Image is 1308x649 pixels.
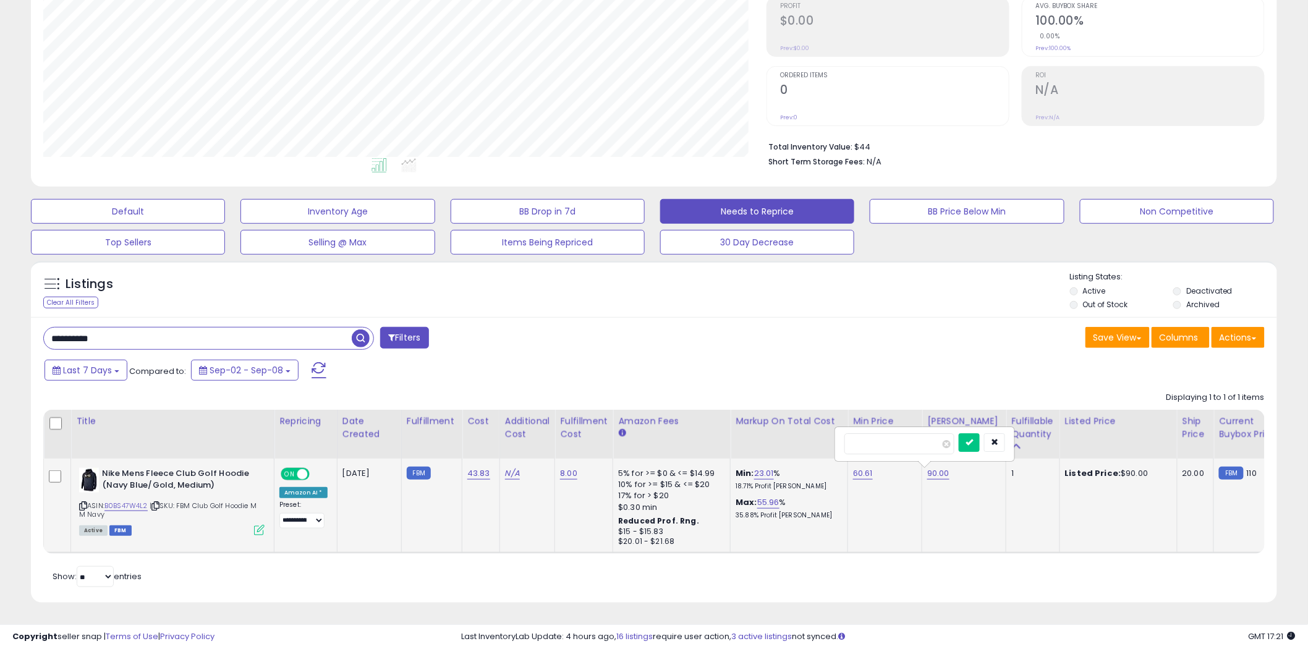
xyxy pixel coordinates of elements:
b: Nike Mens Fleece Club Golf Hoodie (Navy Blue/Gold, Medium) [102,468,252,494]
h2: N/A [1035,83,1264,100]
small: FBM [1219,467,1243,480]
th: The percentage added to the cost of goods (COGS) that forms the calculator for Min & Max prices. [731,410,848,459]
span: Ordered Items [780,72,1009,79]
small: Prev: N/A [1035,114,1060,121]
label: Active [1083,286,1106,296]
div: Displaying 1 to 1 of 1 items [1166,392,1265,404]
span: N/A [867,156,881,168]
a: 43.83 [467,467,490,480]
small: 0.00% [1035,32,1060,41]
div: [PERSON_NAME] [927,415,1001,428]
span: 2025-09-16 17:21 GMT [1249,630,1296,642]
label: Deactivated [1186,286,1233,296]
img: 316WMsKZgNL._SL40_.jpg [79,468,99,493]
small: Amazon Fees. [618,428,626,439]
div: 1 [1011,468,1050,479]
button: Filters [380,327,428,349]
button: Actions [1212,327,1265,348]
button: Save View [1085,327,1150,348]
div: $90.00 [1065,468,1168,479]
span: All listings currently available for purchase on Amazon [79,525,108,536]
small: Prev: $0.00 [780,45,809,52]
div: Clear All Filters [43,297,98,308]
a: Privacy Policy [160,630,214,642]
div: Listed Price [1065,415,1172,428]
div: Markup on Total Cost [736,415,843,428]
button: BB Drop in 7d [451,199,645,224]
div: Current Buybox Price [1219,415,1283,441]
button: Sep-02 - Sep-08 [191,360,299,381]
div: Cost [467,415,495,428]
div: $0.30 min [618,502,721,513]
div: ASIN: [79,468,265,534]
span: ON [282,469,297,480]
a: N/A [505,467,520,480]
span: 110 [1247,467,1257,479]
span: Avg. Buybox Share [1035,3,1264,10]
div: Fulfillment [407,415,457,428]
li: $44 [768,138,1255,153]
b: Min: [736,467,754,479]
p: 18.71% Profit [PERSON_NAME] [736,482,838,491]
button: Selling @ Max [240,230,435,255]
div: Fulfillment Cost [560,415,608,441]
a: 23.01 [754,467,774,480]
button: Needs to Reprice [660,199,854,224]
span: ROI [1035,72,1264,79]
b: Reduced Prof. Rng. [618,515,699,526]
span: Last 7 Days [63,364,112,376]
button: BB Price Below Min [870,199,1064,224]
button: 30 Day Decrease [660,230,854,255]
a: 3 active listings [732,630,792,642]
strong: Copyright [12,630,57,642]
div: $15 - $15.83 [618,527,721,537]
span: OFF [308,469,328,480]
div: [DATE] [342,468,392,479]
div: Amazon AI * [279,487,328,498]
button: Inventory Age [240,199,435,224]
span: Sep-02 - Sep-08 [210,364,283,376]
button: Default [31,199,225,224]
span: Show: entries [53,571,142,582]
small: FBM [407,467,431,480]
div: 10% for >= $15 & <= $20 [618,479,721,490]
p: Listing States: [1070,271,1277,283]
div: Repricing [279,415,332,428]
label: Out of Stock [1083,299,1128,310]
button: Last 7 Days [45,360,127,381]
h2: 100.00% [1035,14,1264,30]
div: Fulfillable Quantity [1011,415,1054,441]
a: 60.61 [853,467,873,480]
button: Top Sellers [31,230,225,255]
div: 20.00 [1183,468,1205,479]
b: Listed Price: [1065,467,1121,479]
button: Items Being Repriced [451,230,645,255]
a: 55.96 [757,496,779,509]
small: Prev: 100.00% [1035,45,1071,52]
div: $20.01 - $21.68 [618,537,721,547]
h2: 0 [780,83,1009,100]
button: Non Competitive [1080,199,1274,224]
small: Prev: 0 [780,114,797,121]
b: Total Inventory Value: [768,142,852,152]
div: Additional Cost [505,415,550,441]
div: Preset: [279,501,328,528]
a: 8.00 [560,467,577,480]
label: Archived [1186,299,1220,310]
div: % [736,468,838,491]
button: Columns [1152,327,1210,348]
a: B0BS47W4L2 [104,501,148,511]
div: Date Created [342,415,396,441]
b: Short Term Storage Fees: [768,156,865,167]
div: Last InventoryLab Update: 4 hours ago, require user action, not synced. [462,631,1296,643]
span: FBM [109,525,132,536]
span: | SKU: FBM Club Golf Hoodie M M Navy [79,501,257,519]
p: 35.88% Profit [PERSON_NAME] [736,511,838,520]
div: Amazon Fees [618,415,725,428]
div: Title [76,415,269,428]
h2: $0.00 [780,14,1009,30]
div: 17% for > $20 [618,490,721,501]
b: Max: [736,496,757,508]
div: Ship Price [1183,415,1209,441]
span: Columns [1160,331,1199,344]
